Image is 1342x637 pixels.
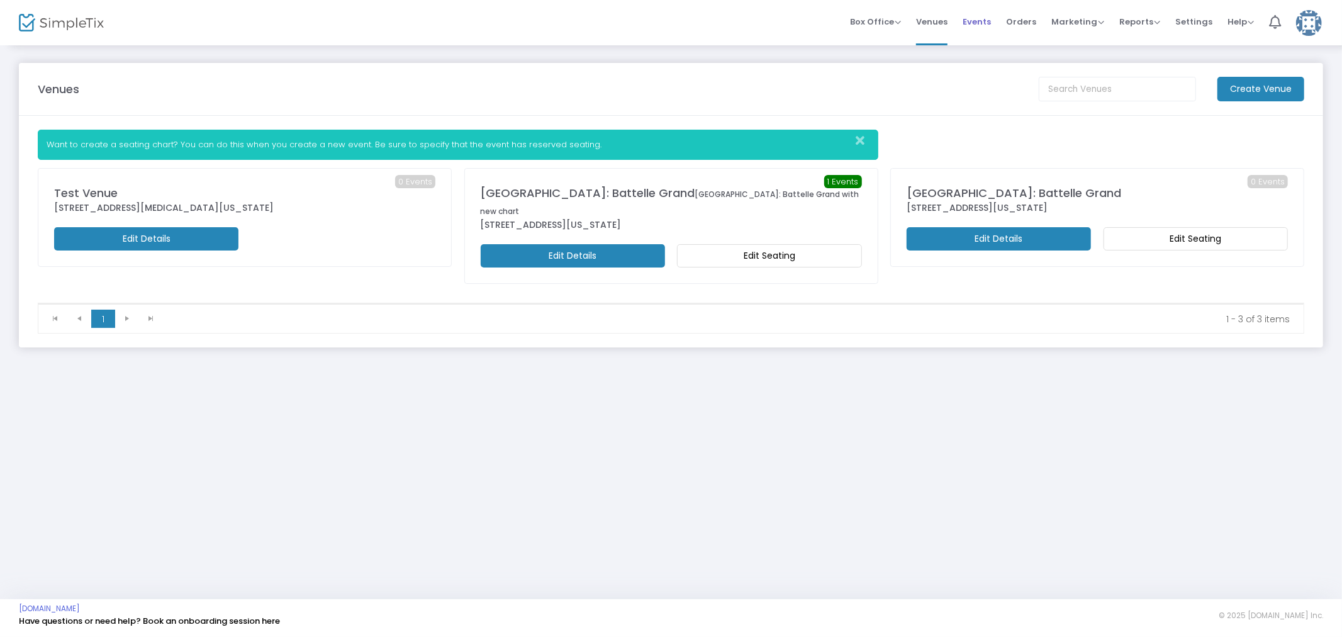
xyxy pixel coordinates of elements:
a: Have questions or need help? Book an onboarding session here [19,615,280,627]
div: Test Venue [54,184,435,201]
span: Help [1227,16,1254,28]
span: Events [963,6,991,38]
div: [GEOGRAPHIC_DATA]: Battelle Grand [481,184,862,218]
div: Data table [38,303,1304,304]
m-button: Edit Seating [1104,227,1288,251]
span: © 2025 [DOMAIN_NAME] Inc. [1219,611,1323,621]
m-panel-title: Venues [38,81,79,98]
m-button: Edit Details [54,227,238,251]
span: Box Office [850,16,901,28]
span: Settings [1175,6,1212,38]
a: [DOMAIN_NAME] [19,604,80,614]
span: Orders [1006,6,1036,38]
div: [GEOGRAPHIC_DATA]: Battelle Grand [907,184,1288,201]
div: [STREET_ADDRESS][MEDICAL_DATA][US_STATE] [54,201,435,215]
span: Marketing [1051,16,1104,28]
div: Want to create a seating chart? You can do this when you create a new event. Be sure to specify t... [38,130,878,160]
m-button: Edit Details [907,227,1091,251]
span: [GEOGRAPHIC_DATA]: Battelle Grand with new chart [481,189,859,217]
div: [STREET_ADDRESS][US_STATE] [907,201,1288,215]
span: Venues [916,6,948,38]
button: Close [853,130,878,151]
div: [STREET_ADDRESS][US_STATE] [481,218,862,232]
span: 1 Events [824,175,862,189]
input: Search Venues [1039,77,1196,101]
m-button: Create Venue [1217,77,1304,101]
kendo-pager-info: 1 - 3 of 3 items [172,313,1290,325]
m-button: Edit Seating [677,244,861,268]
span: 0 Events [1248,175,1288,189]
span: Reports [1119,16,1160,28]
span: Page 1 [91,310,115,329]
m-button: Edit Details [481,244,665,268]
span: 0 Events [395,175,435,189]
